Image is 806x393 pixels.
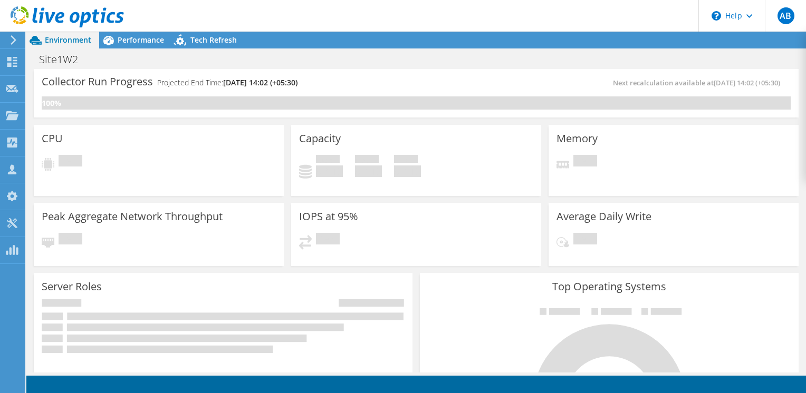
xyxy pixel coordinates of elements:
[118,35,164,45] span: Performance
[778,7,794,24] span: AB
[712,11,721,21] svg: \n
[573,233,597,247] span: Pending
[556,133,598,144] h3: Memory
[556,211,651,222] h3: Average Daily Write
[223,77,298,87] span: [DATE] 14:02 (+05:30)
[34,54,94,65] h1: Site1W2
[394,165,421,177] h4: 0 GiB
[299,211,358,222] h3: IOPS at 95%
[355,155,379,165] span: Free
[316,233,340,247] span: Pending
[613,78,785,87] span: Next recalculation available at
[428,281,791,292] h3: Top Operating Systems
[45,35,91,45] span: Environment
[394,155,418,165] span: Total
[299,133,341,144] h3: Capacity
[42,281,102,292] h3: Server Roles
[59,233,82,247] span: Pending
[42,133,63,144] h3: CPU
[316,165,343,177] h4: 0 GiB
[355,165,382,177] h4: 0 GiB
[59,155,82,169] span: Pending
[714,78,780,87] span: [DATE] 14:02 (+05:30)
[573,155,597,169] span: Pending
[157,77,298,89] h4: Projected End Time:
[190,35,237,45] span: Tech Refresh
[42,211,223,222] h3: Peak Aggregate Network Throughput
[316,155,340,165] span: Used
